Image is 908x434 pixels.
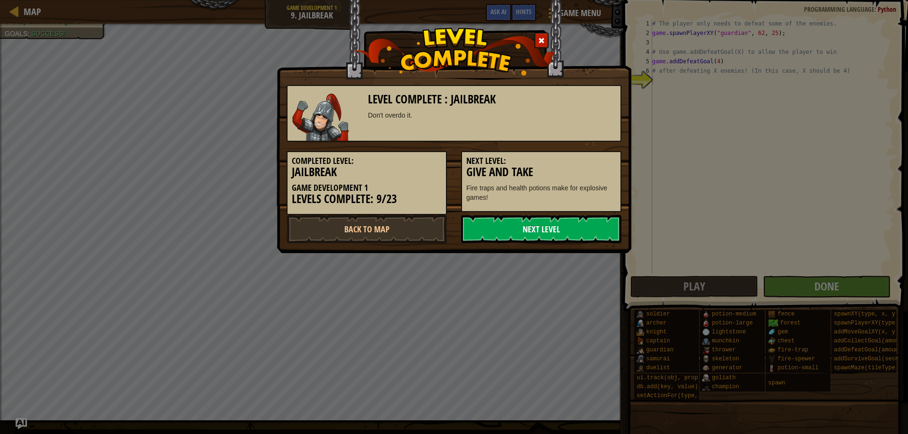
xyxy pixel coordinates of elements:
[461,215,621,243] a: Next Level
[292,166,442,179] h3: Jailbreak
[368,93,616,106] h3: Level Complete : Jailbreak
[292,193,442,205] h3: Levels Complete: 9/23
[292,94,349,141] img: samurai.png
[368,111,616,120] div: Don't overdo it.
[466,183,616,202] p: Fire traps and health potions make for explosive games!
[353,28,556,76] img: level_complete.png
[466,166,616,179] h3: Give and Take
[466,156,616,166] h5: Next Level:
[287,215,447,243] a: Back to Map
[292,183,442,193] h5: Game Development 1
[292,156,442,166] h5: Completed Level:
